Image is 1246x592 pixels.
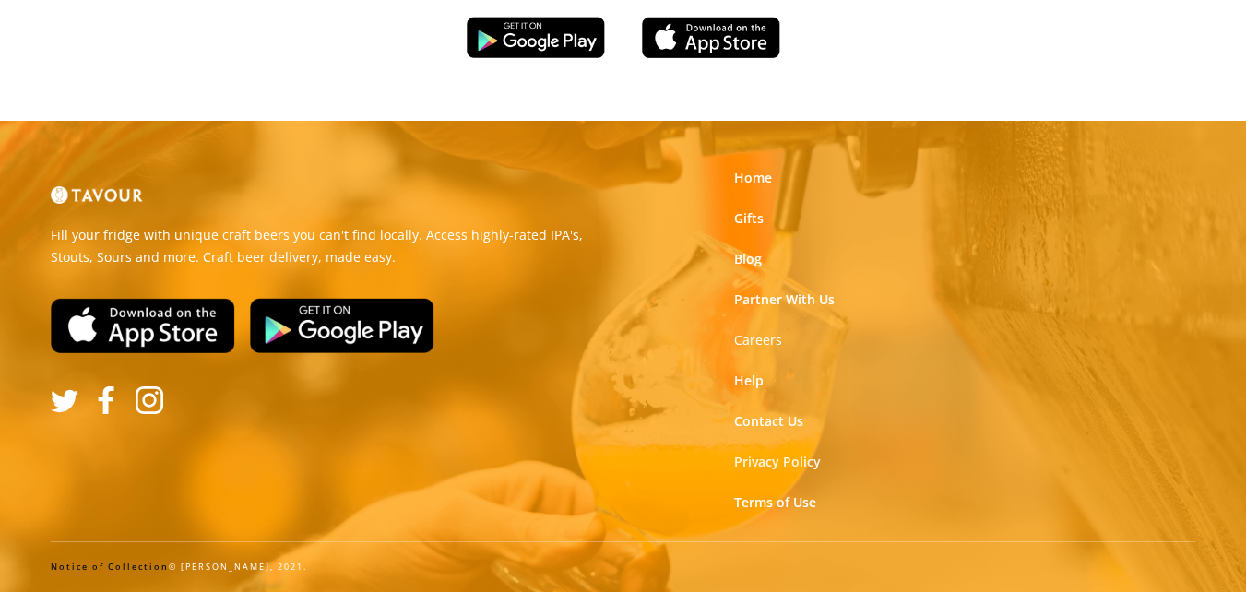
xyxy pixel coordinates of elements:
[734,331,782,349] a: Careers
[51,224,610,268] p: Fill your fridge with unique craft beers you can't find locally. Access highly-rated IPA's, Stout...
[734,290,835,309] a: Partner With Us
[51,561,1195,574] div: © [PERSON_NAME], 2021.
[734,372,764,390] a: Help
[734,412,803,431] a: Contact Us
[734,493,816,512] a: Terms of Use
[734,209,764,228] a: Gifts
[51,561,169,573] a: Notice of Collection
[734,331,782,349] strong: Careers
[734,169,772,187] a: Home
[734,250,762,268] a: Blog
[734,453,821,471] a: Privacy Policy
